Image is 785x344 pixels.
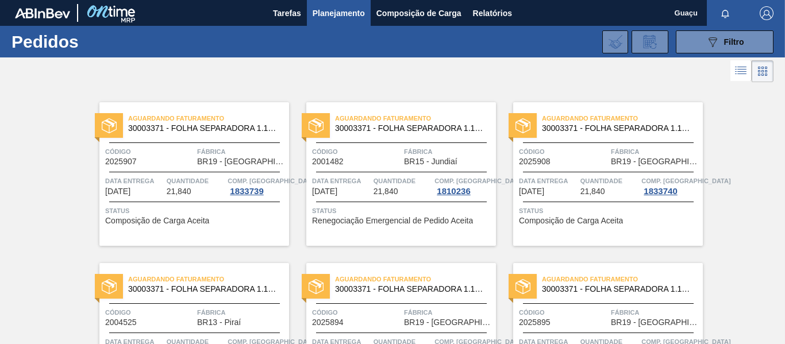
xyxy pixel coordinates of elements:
[105,157,137,166] span: 2025907
[105,307,194,318] span: Código
[434,175,493,196] a: Comp. [GEOGRAPHIC_DATA]1810236
[228,175,286,196] a: Comp. [GEOGRAPHIC_DATA]1833739
[542,124,694,133] span: 30003371 - FOLHA SEPARADORA 1.175 mm x 980 mm;
[542,285,694,293] span: 30003371 - FOLHA SEPARADORA 1.175 mm x 980 mm;
[15,8,70,18] img: TNhmsLtSVTkK8tSr43FrP2fwEKptu5GPRR3wAAAABJRU5ErkJggg==
[11,35,172,48] h1: Pedidos
[197,318,241,327] span: BR13 - Piraí
[515,118,530,133] img: status
[519,217,623,225] span: Composição de Carga Aceita
[335,285,487,293] span: 30003371 - FOLHA SEPARADORA 1.175 mm x 980 mm;
[730,60,752,82] div: Visão em Lista
[128,285,280,293] span: 30003371 - FOLHA SEPARADORA 1.175 mm x 980 mm;
[611,318,700,327] span: BR19 - Nova Rio
[519,205,700,217] span: Status
[632,30,668,53] div: Solicitação de Revisão de Pedidos
[374,187,398,196] span: 21,840
[312,205,493,217] span: Status
[167,187,191,196] span: 21,840
[611,157,700,166] span: BR19 - Nova Rio
[335,273,496,285] span: Aguardando Faturamento
[128,113,289,124] span: Aguardando Faturamento
[580,175,639,187] span: Quantidade
[105,175,164,187] span: Data entrega
[167,175,225,187] span: Quantidade
[611,307,700,318] span: Fábrica
[102,118,117,133] img: status
[309,279,324,294] img: status
[105,187,130,196] span: 22/09/2025
[519,146,608,157] span: Código
[542,113,703,124] span: Aguardando Faturamento
[760,6,774,20] img: Logout
[312,217,473,225] span: Renegociação Emergencial de Pedido Aceita
[515,279,530,294] img: status
[374,175,432,187] span: Quantidade
[312,187,337,196] span: 22/09/2025
[519,175,578,187] span: Data entrega
[102,279,117,294] img: status
[312,175,371,187] span: Data entrega
[335,113,496,124] span: Aguardando Faturamento
[641,187,679,196] div: 1833740
[676,30,774,53] button: Filtro
[473,6,512,20] span: Relatórios
[752,60,774,82] div: Visão em Cards
[128,124,280,133] span: 30003371 - FOLHA SEPARADORA 1.175 mm x 980 mm;
[105,318,137,327] span: 2004525
[128,273,289,285] span: Aguardando Faturamento
[105,205,286,217] span: Status
[404,307,493,318] span: Fábrica
[434,175,524,187] span: Comp. Carga
[602,30,628,53] div: Importar Negociações dos Pedidos
[197,157,286,166] span: BR19 - Nova Rio
[289,102,496,246] a: statusAguardando Faturamento30003371 - FOLHA SEPARADORA 1.175 mm x 980 mm;Código2001482FábricaBR1...
[404,318,493,327] span: BR19 - Nova Rio
[335,124,487,133] span: 30003371 - FOLHA SEPARADORA 1.175 mm x 980 mm;
[197,146,286,157] span: Fábrica
[641,175,730,187] span: Comp. Carga
[404,146,493,157] span: Fábrica
[105,217,209,225] span: Composição de Carga Aceita
[312,307,401,318] span: Código
[519,157,551,166] span: 2025908
[434,187,472,196] div: 1810236
[82,102,289,246] a: statusAguardando Faturamento30003371 - FOLHA SEPARADORA 1.175 mm x 980 mm;Código2025907FábricaBR1...
[228,187,265,196] div: 1833739
[312,157,344,166] span: 2001482
[404,157,457,166] span: BR15 - Jundiaí
[312,318,344,327] span: 2025894
[641,175,700,196] a: Comp. [GEOGRAPHIC_DATA]1833740
[313,6,365,20] span: Planejamento
[496,102,703,246] a: statusAguardando Faturamento30003371 - FOLHA SEPARADORA 1.175 mm x 980 mm;Código2025908FábricaBR1...
[228,175,317,187] span: Comp. Carga
[542,273,703,285] span: Aguardando Faturamento
[309,118,324,133] img: status
[724,37,744,47] span: Filtro
[376,6,461,20] span: Composição de Carga
[519,187,544,196] span: 30/09/2025
[519,307,608,318] span: Código
[707,5,744,21] button: Notificações
[273,6,301,20] span: Tarefas
[105,146,194,157] span: Código
[197,307,286,318] span: Fábrica
[312,146,401,157] span: Código
[611,146,700,157] span: Fábrica
[580,187,605,196] span: 21,840
[519,318,551,327] span: 2025895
